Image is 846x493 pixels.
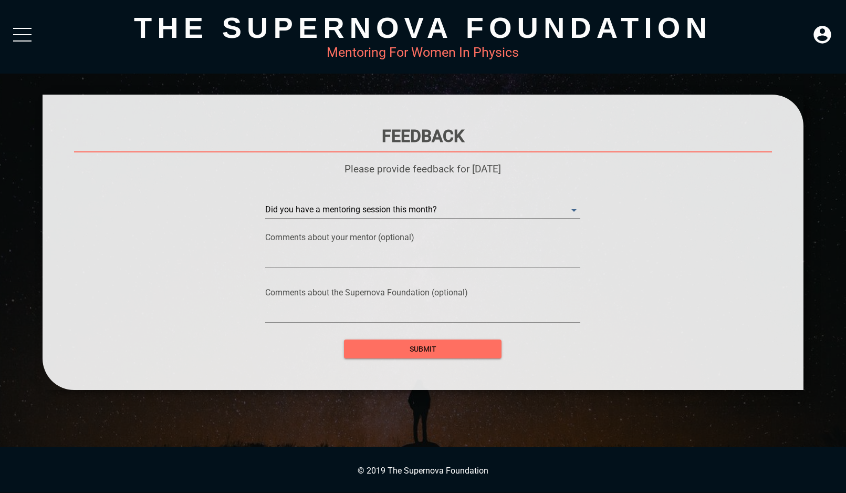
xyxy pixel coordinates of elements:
[344,340,502,359] button: submit
[352,343,493,356] span: submit
[265,287,580,297] p: Comments about the Supernova Foundation (optional)
[74,163,772,175] p: Please provide feedback for [DATE]
[74,126,772,146] h1: Feedback
[11,466,835,476] p: © 2019 The Supernova Foundation
[43,11,804,45] div: The Supernova Foundation
[265,232,580,242] p: Comments about your mentor (optional)
[43,45,804,60] div: Mentoring For Women In Physics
